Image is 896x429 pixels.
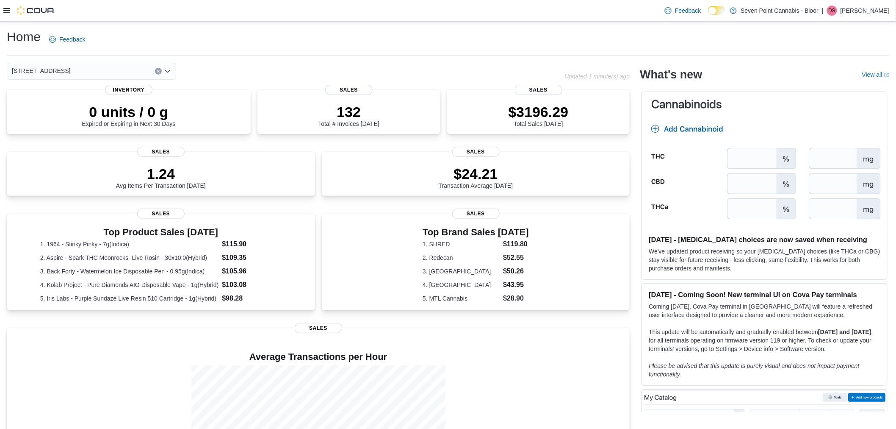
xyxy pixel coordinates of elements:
[515,85,562,95] span: Sales
[503,266,529,276] dd: $50.26
[439,165,513,182] p: $24.21
[116,165,206,189] div: Avg Items Per Transaction [DATE]
[318,103,379,120] p: 132
[423,227,529,237] h3: Top Brand Sales [DATE]
[884,72,889,78] svg: External link
[137,209,185,219] span: Sales
[649,290,880,299] h3: [DATE] - Coming Soon! New terminal UI on Cova Pay terminals
[40,294,219,303] dt: 5. Iris Labs - Purple Sundaze Live Resin 510 Cartridge - 1g(Hybrid)
[503,253,529,263] dd: $52.55
[40,253,219,262] dt: 2. Aspire - Spark THC Moonrocks- Live Rosin - 30x10:0(Hybrid)
[423,294,500,303] dt: 5. MTL Cannabis
[82,103,175,127] div: Expired or Expiring in Next 30 Days
[423,267,500,276] dt: 3. [GEOGRAPHIC_DATA]
[59,35,85,44] span: Feedback
[829,6,836,16] span: DS
[649,235,880,244] h3: [DATE] - [MEDICAL_DATA] choices are now saved when receiving
[40,240,219,248] dt: 1. 1964 - Stinky Pinky - 7g(Indica)
[841,6,889,16] p: [PERSON_NAME]
[640,68,702,81] h2: What's new
[423,240,500,248] dt: 1. SHRED
[862,71,889,78] a: View allExternal link
[818,329,871,335] strong: [DATE] and [DATE]
[439,165,513,189] div: Transaction Average [DATE]
[318,103,379,127] div: Total # Invoices [DATE]
[295,323,342,333] span: Sales
[105,85,152,95] span: Inventory
[509,103,569,127] div: Total Sales [DATE]
[40,267,219,276] dt: 3. Back Forty - Watermelon Ice Disposable Pen - 0.95g(Indica)
[503,239,529,249] dd: $119.80
[222,239,282,249] dd: $115.90
[155,68,162,75] button: Clear input
[423,281,500,289] dt: 4. [GEOGRAPHIC_DATA]
[503,293,529,304] dd: $28.90
[649,302,880,319] p: Coming [DATE], Cova Pay terminal in [GEOGRAPHIC_DATA] will feature a refreshed user interface des...
[675,6,701,15] span: Feedback
[222,253,282,263] dd: $109.35
[452,147,500,157] span: Sales
[7,28,41,45] h1: Home
[564,73,630,80] p: Updated 1 minute(s) ago
[708,6,726,15] input: Dark Mode
[14,352,623,362] h4: Average Transactions per Hour
[222,280,282,290] dd: $103.08
[40,281,219,289] dt: 4. Kolab Project - Pure Diamonds AIO Disposable Vape - 1g(Hybrid)
[509,103,569,120] p: $3196.29
[827,6,837,16] div: Dayna Sawyer
[222,293,282,304] dd: $98.28
[12,66,70,76] span: [STREET_ADDRESS]
[40,227,282,237] h3: Top Product Sales [DATE]
[503,280,529,290] dd: $43.95
[164,68,171,75] button: Open list of options
[452,209,500,219] span: Sales
[741,6,819,16] p: Seven Point Cannabis - Bloor
[222,266,282,276] dd: $105.96
[649,247,880,273] p: We've updated product receiving so your [MEDICAL_DATA] choices (like THCa or CBG) stay visible fo...
[17,6,55,15] img: Cova
[116,165,206,182] p: 1.24
[649,328,880,353] p: This update will be automatically and gradually enabled between , for all terminals operating on ...
[822,6,824,16] p: |
[661,2,704,19] a: Feedback
[325,85,373,95] span: Sales
[649,362,859,378] em: Please be advised that this update is purely visual and does not impact payment functionality.
[82,103,175,120] p: 0 units / 0 g
[423,253,500,262] dt: 2. Redecan
[137,147,185,157] span: Sales
[46,31,88,48] a: Feedback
